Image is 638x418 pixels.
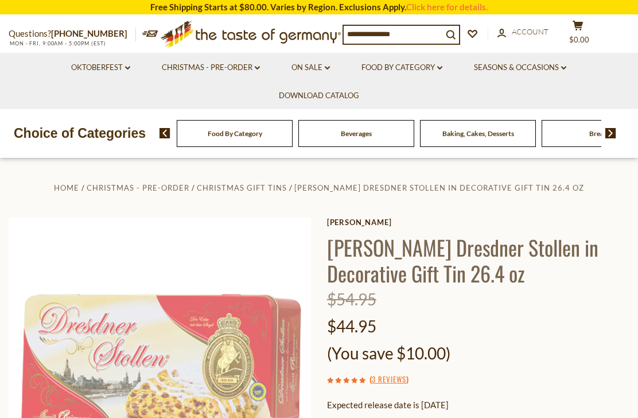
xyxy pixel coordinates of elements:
[372,373,406,386] a: 3 Reviews
[279,90,359,102] a: Download Catalog
[9,40,106,47] span: MON - FRI, 9:00AM - 5:00PM (EST)
[208,129,262,138] a: Food By Category
[159,128,170,138] img: previous arrow
[197,183,287,192] a: Christmas Gift Tins
[327,316,376,336] span: $44.95
[361,61,442,74] a: Food By Category
[605,128,616,138] img: next arrow
[406,2,488,12] a: Click here for details.
[561,20,595,49] button: $0.00
[512,27,548,36] span: Account
[327,218,629,227] a: [PERSON_NAME]
[9,26,136,41] p: Questions?
[327,398,629,412] p: Expected release date is [DATE]
[569,35,589,44] span: $0.00
[51,28,127,38] a: [PHONE_NUMBER]
[497,26,548,38] a: Account
[369,373,409,385] span: ( )
[54,183,79,192] a: Home
[442,129,514,138] a: Baking, Cakes, Desserts
[294,183,584,192] a: [PERSON_NAME] Dresdner Stollen in Decorative Gift Tin 26.4 oz
[327,289,376,309] span: $54.95
[327,234,629,286] h1: [PERSON_NAME] Dresdner Stollen in Decorative Gift Tin 26.4 oz
[87,183,189,192] a: Christmas - PRE-ORDER
[589,129,610,138] a: Breads
[71,61,130,74] a: Oktoberfest
[327,343,450,363] span: (You save $10.00)
[162,61,260,74] a: Christmas - PRE-ORDER
[291,61,330,74] a: On Sale
[474,61,566,74] a: Seasons & Occasions
[341,129,372,138] a: Beverages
